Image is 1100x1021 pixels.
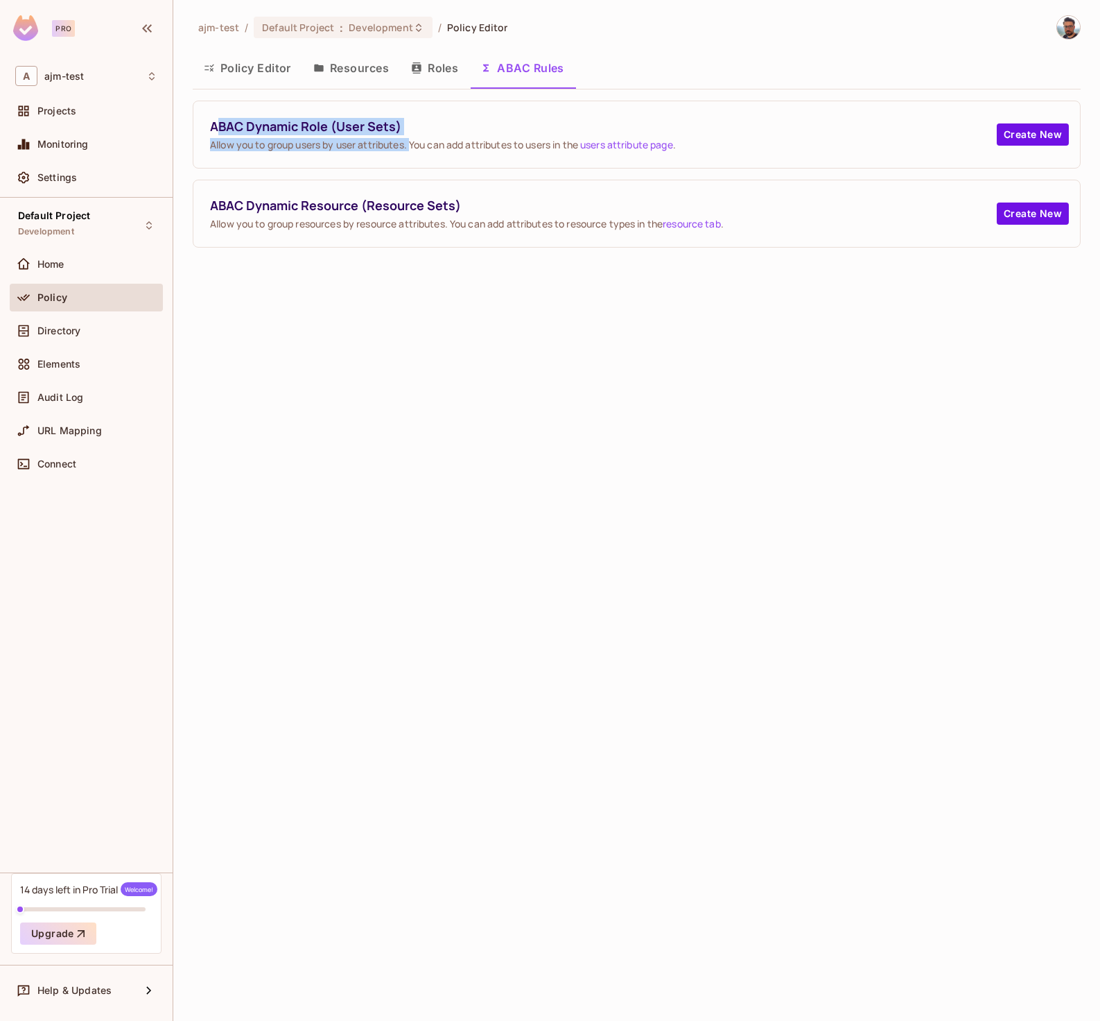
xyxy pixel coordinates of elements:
span: Policy Editor [447,21,508,34]
span: : [339,22,344,33]
div: 14 days left in Pro Trial [20,882,157,896]
span: Home [37,259,64,270]
span: Allow you to group users by user attributes. You can add attributes to users in the . [210,138,997,151]
span: ABAC Dynamic Resource (Resource Sets) [210,197,997,214]
span: A [15,66,37,86]
button: ABAC Rules [469,51,575,85]
span: Connect [37,458,76,470]
span: Workspace: ajm-test [44,71,84,82]
span: Audit Log [37,392,83,403]
span: Projects [37,105,76,117]
span: URL Mapping [37,425,102,436]
button: Resources [302,51,400,85]
button: Create New [997,123,1069,146]
button: Policy Editor [193,51,302,85]
span: Default Project [18,210,90,221]
button: Create New [997,203,1069,225]
div: Pro [52,20,75,37]
span: Default Project [262,21,334,34]
span: the active workspace [198,21,239,34]
span: Elements [37,359,80,370]
button: Roles [400,51,469,85]
li: / [245,21,248,34]
span: Monitoring [37,139,89,150]
li: / [438,21,442,34]
span: Policy [37,292,67,303]
span: Settings [37,172,77,183]
span: Directory [37,325,80,336]
span: Development [18,226,74,237]
a: resource tab [663,217,721,230]
img: SReyMgAAAABJRU5ErkJggg== [13,15,38,41]
span: Development [349,21,412,34]
a: users attribute page [580,138,673,151]
span: Allow you to group resources by resource attributes. You can add attributes to resource types in ... [210,217,997,230]
button: Upgrade [20,923,96,945]
img: Anthony Mattei [1057,16,1080,39]
span: ABAC Dynamic Role (User Sets) [210,118,997,135]
span: Welcome! [121,882,157,896]
span: Help & Updates [37,985,112,996]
